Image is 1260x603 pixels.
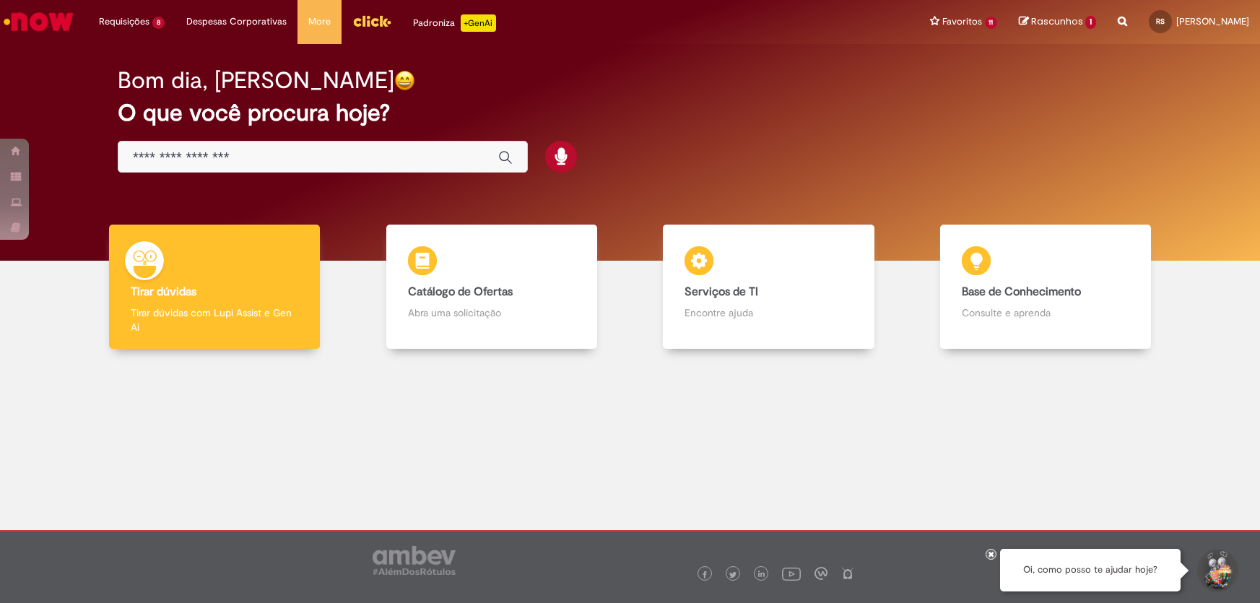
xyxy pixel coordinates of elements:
a: Rascunhos [1019,15,1096,29]
img: logo_footer_youtube.png [782,564,801,583]
img: happy-face.png [394,70,415,91]
img: logo_footer_linkedin.png [758,571,765,579]
p: Encontre ajuda [685,305,852,320]
span: 11 [985,17,998,29]
a: Serviços de TI Encontre ajuda [630,225,908,350]
img: logo_footer_facebook.png [701,571,708,578]
span: RS [1156,17,1165,26]
span: More [308,14,331,29]
div: Padroniza [413,14,496,32]
span: Rascunhos [1031,14,1083,28]
img: click_logo_yellow_360x200.png [352,10,391,32]
span: [PERSON_NAME] [1176,15,1249,27]
h2: Bom dia, [PERSON_NAME] [118,68,394,93]
img: logo_footer_workplace.png [814,567,827,580]
span: Despesas Corporativas [186,14,287,29]
b: Serviços de TI [685,285,758,299]
a: Base de Conhecimento Consulte e aprenda [907,225,1184,350]
a: Tirar dúvidas Tirar dúvidas com Lupi Assist e Gen Ai [76,225,353,350]
img: logo_footer_twitter.png [729,571,737,578]
span: 1 [1085,16,1096,29]
img: ServiceNow [1,7,76,36]
span: Requisições [99,14,149,29]
img: logo_footer_ambev_rotulo_gray.png [373,546,456,575]
p: Abra uma solicitação [408,305,575,320]
h2: O que você procura hoje? [118,100,1142,126]
span: 8 [152,17,165,29]
b: Tirar dúvidas [131,285,196,299]
span: Favoritos [942,14,982,29]
a: Catálogo de Ofertas Abra uma solicitação [353,225,630,350]
b: Base de Conhecimento [962,285,1081,299]
b: Catálogo de Ofertas [408,285,513,299]
div: Oi, como posso te ajudar hoje? [1000,549,1181,591]
p: Consulte e aprenda [962,305,1129,320]
button: Iniciar Conversa de Suporte [1195,549,1238,592]
p: Tirar dúvidas com Lupi Assist e Gen Ai [131,305,298,334]
p: +GenAi [461,14,496,32]
img: logo_footer_naosei.png [841,567,854,580]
